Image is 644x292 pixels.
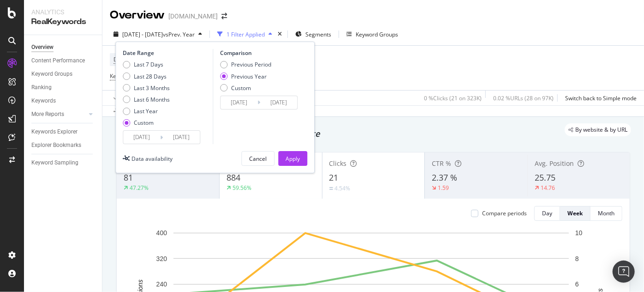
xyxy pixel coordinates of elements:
[31,69,95,79] a: Keyword Groups
[335,184,351,192] div: 4.54%
[31,56,85,66] div: Content Performance
[541,184,555,192] div: 14.76
[31,17,95,27] div: RealKeywords
[590,206,622,221] button: Month
[163,131,200,144] input: End Date
[227,172,240,183] span: 884
[123,73,170,80] div: Last 28 Days
[438,184,449,192] div: 1.59
[305,30,331,38] span: Segments
[122,30,163,38] span: [DATE] - [DATE]
[31,83,52,92] div: Ranking
[134,73,167,80] div: Last 28 Days
[565,123,631,136] div: legacy label
[134,119,154,127] div: Custom
[134,61,163,68] div: Last 7 Days
[535,172,555,183] span: 25.75
[231,84,251,92] div: Custom
[156,229,167,237] text: 400
[278,151,307,166] button: Apply
[31,158,78,168] div: Keyword Sampling
[292,27,335,42] button: Segments
[575,229,583,237] text: 10
[356,30,398,38] div: Keyword Groups
[31,7,95,17] div: Analytics
[424,94,482,102] div: 0 % Clicks ( 21 on 323K )
[432,159,451,168] span: CTR %
[124,172,133,183] span: 81
[31,96,56,106] div: Keywords
[123,84,170,92] div: Last 3 Months
[123,96,170,103] div: Last 6 Months
[168,12,218,21] div: [DOMAIN_NAME]
[123,49,210,57] div: Date Range
[156,255,167,262] text: 320
[221,13,227,19] div: arrow-right-arrow-left
[286,155,300,163] div: Apply
[110,91,137,105] button: Apply
[598,209,614,217] div: Month
[249,155,267,163] div: Cancel
[31,127,95,137] a: Keywords Explorer
[123,131,160,144] input: Start Date
[31,56,95,66] a: Content Performance
[534,206,560,221] button: Day
[561,91,637,105] button: Switch back to Simple mode
[276,30,284,39] div: times
[110,27,206,42] button: [DATE] - [DATE]vsPrev. Year
[613,261,635,283] div: Open Intercom Messenger
[567,209,583,217] div: Week
[343,27,402,42] button: Keyword Groups
[31,140,95,150] a: Explorer Bookmarks
[231,61,271,68] div: Previous Period
[131,155,173,163] div: Data availability
[575,127,627,133] span: By website & by URL
[542,209,552,217] div: Day
[123,119,170,127] div: Custom
[221,96,257,109] input: Start Date
[233,184,251,192] div: 59.56%
[231,73,267,80] div: Previous Year
[575,255,579,262] text: 8
[565,94,637,102] div: Switch back to Simple mode
[220,73,271,80] div: Previous Year
[227,30,265,38] div: 1 Filter Applied
[329,172,339,183] span: 21
[134,107,158,115] div: Last Year
[31,83,95,92] a: Ranking
[134,84,170,92] div: Last 3 Months
[535,159,574,168] span: Avg. Position
[560,206,590,221] button: Week
[31,158,95,168] a: Keyword Sampling
[493,94,554,102] div: 0.02 % URLs ( 28 on 97K )
[260,96,297,109] input: End Date
[134,96,170,103] div: Last 6 Months
[220,84,271,92] div: Custom
[123,107,170,115] div: Last Year
[432,172,457,183] span: 2.37 %
[130,184,149,192] div: 47.27%
[575,280,579,288] text: 6
[31,96,95,106] a: Keywords
[31,109,64,119] div: More Reports
[329,159,347,168] span: Clicks
[329,187,333,190] img: Equal
[241,151,274,166] button: Cancel
[123,61,170,68] div: Last 7 Days
[31,109,86,119] a: More Reports
[220,49,300,57] div: Comparison
[31,43,95,52] a: Overview
[220,61,271,68] div: Previous Period
[110,72,132,80] span: Keyword
[31,69,72,79] div: Keyword Groups
[163,30,195,38] span: vs Prev. Year
[214,27,276,42] button: 1 Filter Applied
[31,127,78,137] div: Keywords Explorer
[31,140,81,150] div: Explorer Bookmarks
[113,55,131,63] span: Device
[110,7,165,23] div: Overview
[31,43,54,52] div: Overview
[156,280,167,288] text: 240
[482,209,527,217] div: Compare periods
